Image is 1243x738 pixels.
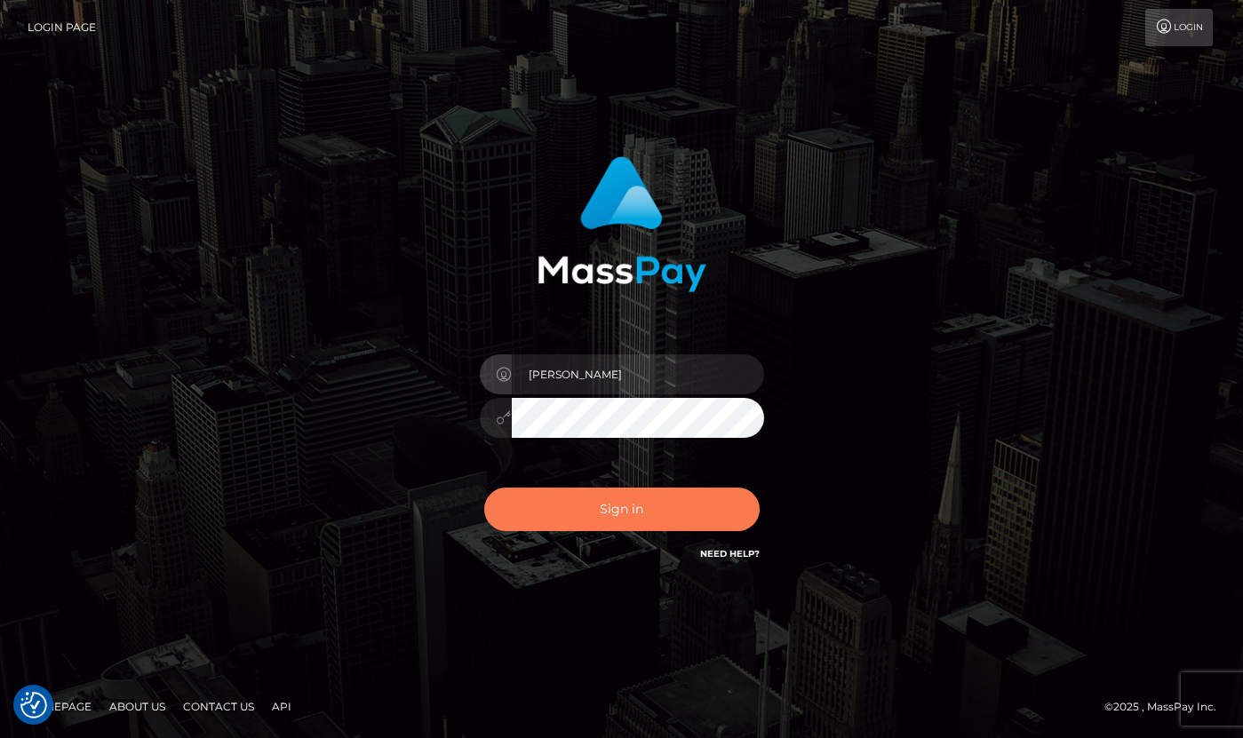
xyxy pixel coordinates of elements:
a: API [265,693,299,720]
button: Sign in [484,488,760,531]
a: Need Help? [700,548,760,559]
img: MassPay Login [538,156,706,292]
a: About Us [102,693,172,720]
a: Login [1145,9,1213,46]
a: Login Page [28,9,96,46]
input: Username... [512,354,764,394]
a: Contact Us [176,693,261,720]
div: © 2025 , MassPay Inc. [1104,697,1230,717]
a: Homepage [20,693,99,720]
button: Consent Preferences [20,692,47,718]
img: Revisit consent button [20,692,47,718]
